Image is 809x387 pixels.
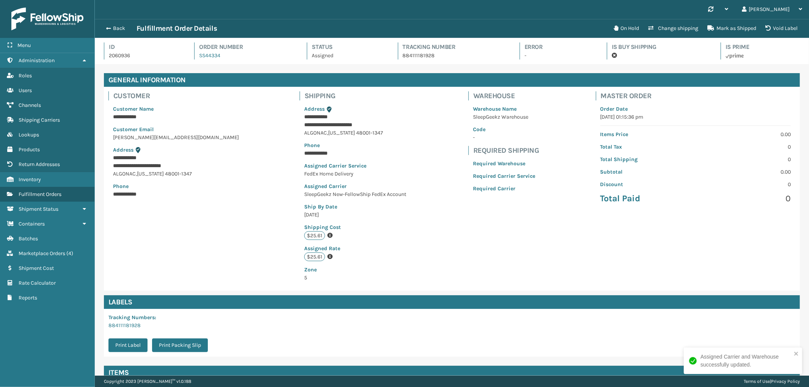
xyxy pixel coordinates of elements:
span: Inventory [19,176,41,183]
i: VOIDLABEL [765,25,771,31]
p: 0.00 [700,130,791,138]
p: Items Price [600,130,691,138]
p: Warehouse Name [473,105,535,113]
span: Tracking Numbers : [108,314,156,321]
p: Customer Email [113,125,239,133]
span: ( 4 ) [66,250,73,257]
button: Mark as Shipped [703,21,761,36]
p: Subtotal [600,168,691,176]
span: 48001-1347 [356,130,383,136]
span: Lookups [19,132,39,138]
button: Back [102,25,137,32]
h4: Shipping [305,91,412,100]
h4: Status [312,42,384,52]
span: 5 [304,266,408,281]
p: SleepGeekz New-FellowShip FedEx Account [304,190,408,198]
p: Discount [600,180,691,188]
span: Roles [19,72,32,79]
p: Assigned Carrier [304,182,408,190]
p: 2060936 [109,52,181,60]
p: Ship By Date [304,203,408,211]
button: Print Packing Slip [152,338,208,352]
p: $25.61 [304,231,325,240]
h4: Id [109,42,181,52]
span: 48001-1347 [165,171,192,177]
p: Required Carrier Service [473,172,535,180]
p: [DATE] [304,211,408,219]
p: [PERSON_NAME][EMAIL_ADDRESS][DOMAIN_NAME] [113,133,239,141]
p: Phone [113,182,239,190]
p: 0.00 [700,168,791,176]
div: Assigned Carrier and Warehouse successfully updated. [701,353,792,369]
span: Shipping Carriers [19,117,60,123]
p: Zone [304,266,408,274]
p: Required Warehouse [473,160,535,168]
button: On Hold [609,21,644,36]
p: Phone [304,141,408,149]
span: [US_STATE] [328,130,355,136]
a: 884111181928 [108,322,141,329]
p: 884111181928 [403,52,506,60]
p: Total Paid [600,193,691,204]
p: 0 [700,143,791,151]
span: Shipment Status [19,206,58,212]
button: Change shipping [644,21,703,36]
span: Marketplace Orders [19,250,65,257]
h4: Error [525,42,593,52]
i: Mark as Shipped [707,25,714,31]
span: Products [19,146,40,153]
span: Fulfillment Orders [19,191,61,197]
p: Shipping Cost [304,223,408,231]
span: Rate Calculator [19,280,56,286]
button: Void Label [761,21,802,36]
h4: Is Prime [726,42,800,52]
span: Shipment Cost [19,265,54,271]
h4: Customer [113,91,243,100]
p: Required Carrier [473,185,535,193]
span: Address [304,106,325,112]
p: Customer Name [113,105,239,113]
span: [US_STATE] [137,171,164,177]
span: Containers [19,221,45,227]
p: 0 [700,193,791,204]
span: Return Addresses [19,161,60,168]
span: Address [113,147,134,153]
p: FedEx Home Delivery [304,170,408,178]
p: 0 [700,155,791,163]
p: [DATE] 01:15:36 pm [600,113,791,121]
h4: Tracking Number [403,42,506,52]
span: Menu [17,42,31,49]
p: Copyright 2023 [PERSON_NAME]™ v 1.0.188 [104,376,191,387]
img: logo [11,8,83,30]
p: Assigned Rate [304,244,408,252]
h3: Fulfillment Order Details [137,24,217,33]
span: , [327,130,328,136]
i: On Hold [614,25,618,31]
p: - [473,133,535,141]
h4: General Information [104,73,800,87]
i: Change shipping [648,25,653,31]
span: Users [19,87,32,94]
p: Total Tax [600,143,691,151]
p: - [525,52,593,60]
span: Batches [19,235,38,242]
h4: Labels [104,295,800,309]
h4: Required Shipping [473,146,540,155]
p: $25.61 [304,252,325,261]
span: Channels [19,102,41,108]
p: Assigned Carrier Service [304,162,408,170]
span: ALGONAC [113,171,136,177]
h4: Is Buy Shipping [612,42,707,52]
span: Reports [19,295,37,301]
h4: Warehouse [473,91,540,100]
p: Code [473,125,535,133]
button: close [794,351,799,358]
button: Print Label [108,338,148,352]
h4: Order Number [199,42,293,52]
a: SS44334 [199,52,220,59]
p: SleepGeekz Warehouse [473,113,535,121]
p: Total Shipping [600,155,691,163]
p: 0 [700,180,791,188]
span: Administration [19,57,55,64]
p: Assigned [312,52,384,60]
